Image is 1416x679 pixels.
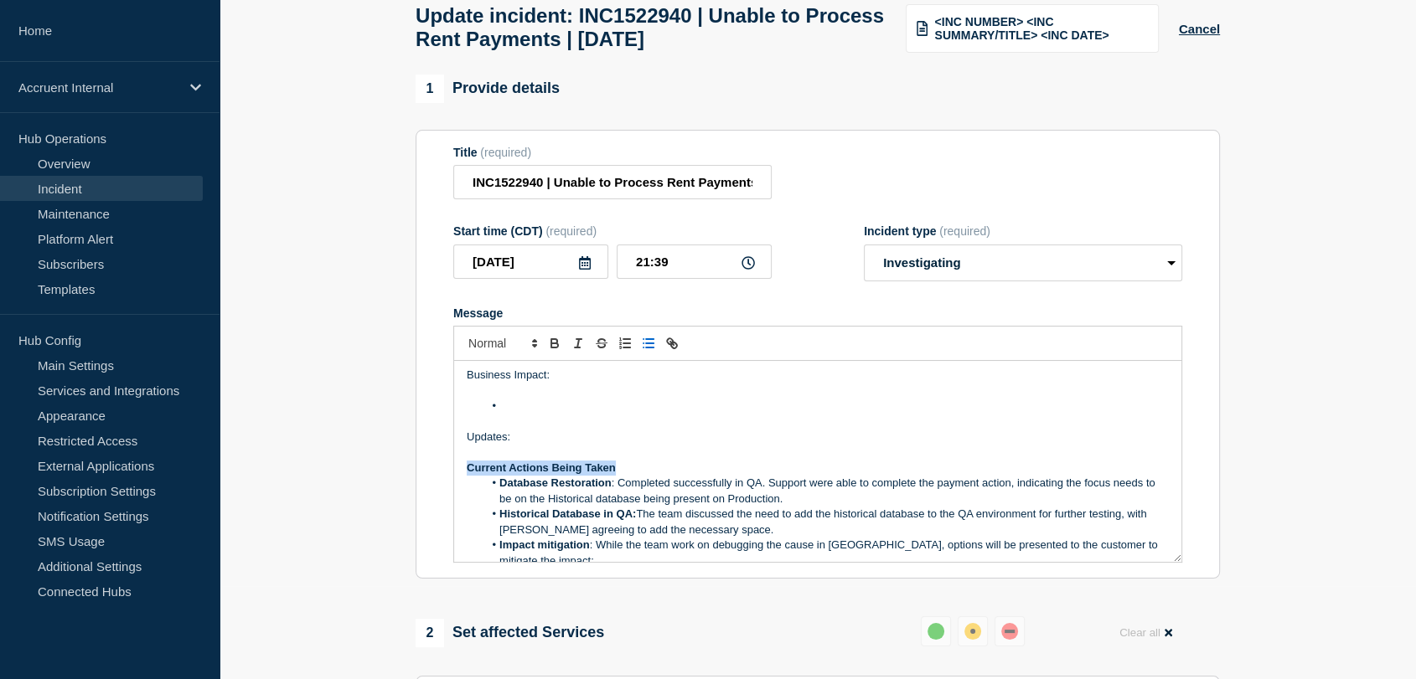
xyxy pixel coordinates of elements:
div: Set affected Services [416,619,604,647]
div: Title [453,146,772,159]
div: Incident type [864,224,1182,238]
div: Start time (CDT) [453,224,772,238]
button: Clear all [1109,616,1182,649]
strong: Historical Database in QA: [499,507,636,520]
div: up [928,623,944,640]
p: Accruent Internal [18,80,179,95]
p: Business Impact: [467,368,1169,383]
button: Toggle link [660,333,684,353]
span: Font size [461,333,543,353]
input: YYYY-MM-DD [453,244,608,279]
li: The team discussed the need to add the historical database to the QA environment for further test... [483,507,1170,538]
div: down [1001,623,1018,640]
div: Message [453,306,1182,320]
input: Title [453,165,772,199]
div: Message [454,361,1181,562]
p: Updates: [467,430,1169,445]
button: Toggle bold text [543,333,566,353]
strong: Database Restoration [499,476,612,489]
button: Cancel [1179,22,1220,36]
button: down [995,616,1025,646]
strong: Impact mitigation [499,538,590,551]
button: affected [958,616,988,646]
strong: Current Actions Being Taken [467,461,616,474]
span: (required) [939,224,990,238]
span: 2 [416,619,444,647]
img: template icon [917,21,928,36]
input: HH:MM [617,244,772,279]
span: 1 [416,75,444,103]
button: up [921,616,951,646]
span: (required) [480,146,531,159]
div: Provide details [416,75,560,103]
button: Toggle strikethrough text [590,333,613,353]
span: (required) [545,224,597,238]
select: Incident type [864,244,1182,281]
h1: Update incident: INC1522940 | Unable to Process Rent Payments | [DATE] [416,4,886,51]
button: Toggle italic text [566,333,590,353]
li: : While the team work on debugging the cause in [GEOGRAPHIC_DATA], options will be presented to t... [483,538,1170,568]
li: : Completed successfully in QA. Support were able to complete the payment action, indicating the ... [483,476,1170,507]
button: Toggle bulleted list [637,333,660,353]
button: Toggle ordered list [613,333,637,353]
div: affected [964,623,981,640]
span: <INC NUMBER> <INC SUMMARY/TITLE> <INC DATE> [934,15,1147,42]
